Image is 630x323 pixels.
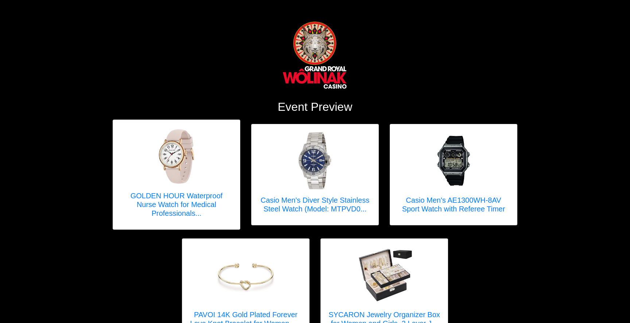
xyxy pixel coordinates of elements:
h5: Casio Men's AE1300WH-8AV Sport Watch with Referee Timer [397,196,510,213]
h5: GOLDEN HOUR Waterproof Nurse Watch for Medical Professionals... [120,191,233,218]
h5: Casio Men's Diver Style Stainless Steel Watch (Model: MTPVD0... [259,196,371,213]
img: Casio Men's AE1300WH-8AV Sport Watch with Referee Timer [424,132,483,190]
img: GOLDEN HOUR Waterproof Nurse Watch for Medical Professionals, Students Women Men - Military Time ... [147,127,206,186]
a: Casio Men's AE1300WH-8AV Sport Watch with Referee Timer Casio Men's AE1300WH-8AV Sport Watch with... [397,132,510,218]
img: Logo [280,18,350,91]
a: Casio Men's Diver Style Stainless Steel Watch (Model: MTPVD01D-2BV) (Blue Dial), Silver-Tone, Qua... [259,132,371,218]
img: SYCARON Jewelry Organizer Box for Women and Girls, 2 Layer Jewelry Storage Case PU Leather Soft L... [355,246,413,304]
img: Casio Men's Diver Style Stainless Steel Watch (Model: MTPVD01D-2BV) (Blue Dial), Silver-Tone, Qua... [286,132,344,190]
img: PAVOI 14K Gold Plated Forever Love Knot Bracelet for Women – Dainty Gold Infinity Bracelet – Eleg... [217,246,275,304]
a: GOLDEN HOUR Waterproof Nurse Watch for Medical Professionals, Students Women Men - Military Time ... [120,127,233,222]
h2: Event Preview [113,100,517,114]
